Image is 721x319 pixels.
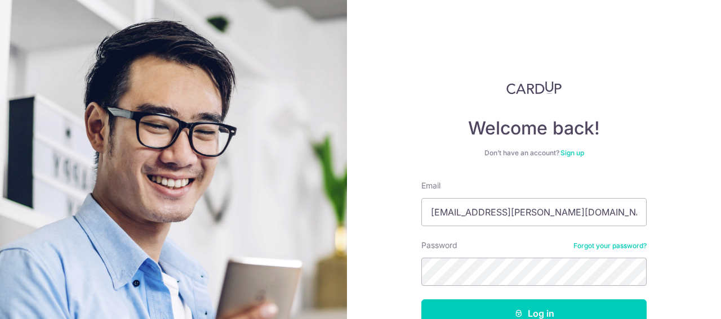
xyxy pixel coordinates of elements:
[573,241,647,250] a: Forgot your password?
[421,180,440,191] label: Email
[421,198,647,226] input: Enter your Email
[421,149,647,158] div: Don’t have an account?
[506,81,562,95] img: CardUp Logo
[560,149,584,157] a: Sign up
[421,117,647,140] h4: Welcome back!
[421,240,457,251] label: Password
